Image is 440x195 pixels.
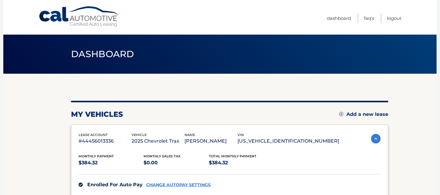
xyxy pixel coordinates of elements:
[371,134,381,144] img: accordion-active.svg
[146,182,211,187] a: CHANGE AUTOPAY SETTINGS
[144,159,209,167] p: $0.00
[339,112,343,116] img: add.svg
[132,137,184,145] p: 2025 Chevrolet Trax
[87,182,143,187] span: Enrolled For Auto Pay
[209,159,274,167] p: $384.32
[132,133,147,137] span: vehicle
[79,133,108,137] span: lease account
[387,13,401,23] a: Logout
[79,154,114,158] span: Monthly Payment
[237,137,339,145] p: [US_VEHICLE_IDENTIFICATION_NUMBER]
[79,159,144,167] p: $384.32
[144,154,181,158] span: Monthly sales Tax
[327,13,351,23] a: Dashboard
[71,48,134,60] span: Dashboard
[71,110,123,119] h2: my vehicles
[184,137,237,145] p: [PERSON_NAME]
[237,133,244,137] span: vin
[339,111,388,117] a: Add a new lease
[209,154,256,158] span: Total Monthly Payment
[79,137,132,145] p: #44456013336
[79,183,83,187] img: check.svg
[39,6,120,27] a: Cal Automotive
[184,133,195,137] span: name
[364,13,374,23] a: FAQ's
